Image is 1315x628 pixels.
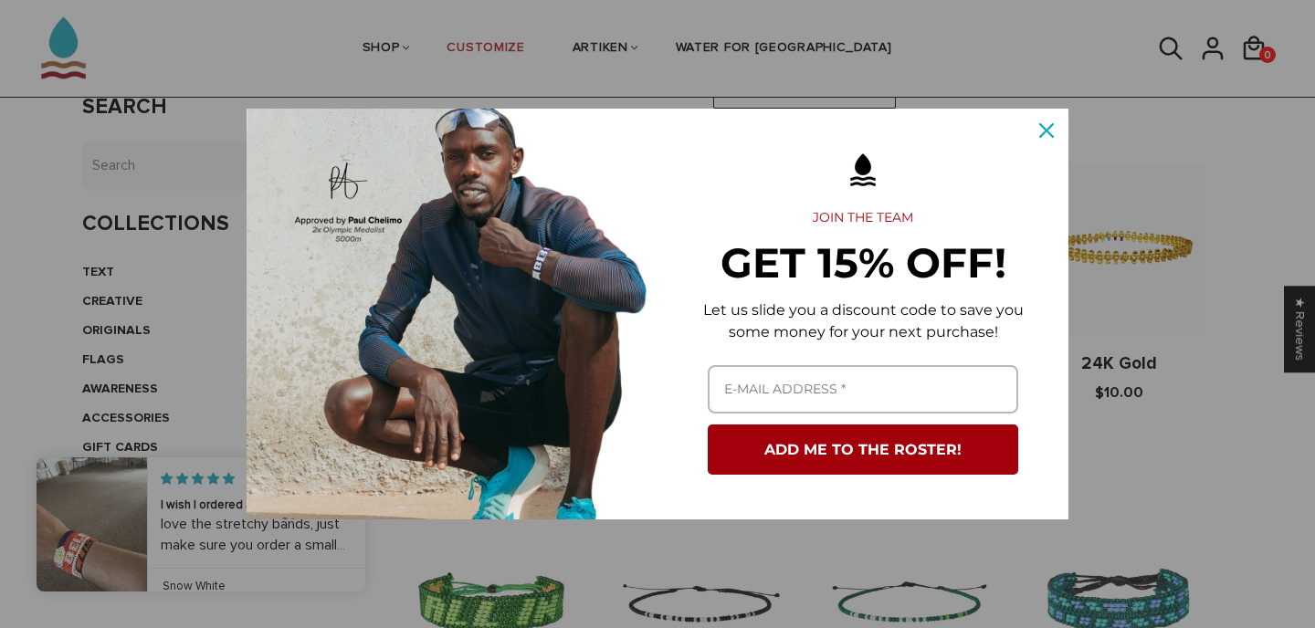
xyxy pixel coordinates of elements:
[687,299,1039,343] p: Let us slide you a discount code to save you some money for your next purchase!
[1039,123,1054,138] svg: close icon
[687,210,1039,226] h2: JOIN THE TEAM
[721,237,1006,288] strong: GET 15% OFF!
[1025,109,1068,152] button: Close
[708,365,1018,413] input: Email field
[708,424,1018,475] button: ADD ME TO THE ROSTER!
